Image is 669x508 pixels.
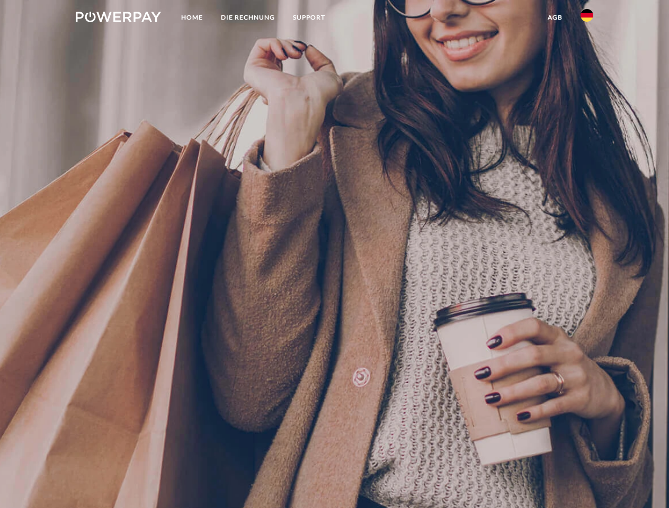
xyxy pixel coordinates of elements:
[284,8,334,27] a: SUPPORT
[76,12,161,22] img: logo-powerpay-white.svg
[581,9,593,22] img: de
[539,8,572,27] a: agb
[172,8,212,27] a: Home
[212,8,284,27] a: DIE RECHNUNG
